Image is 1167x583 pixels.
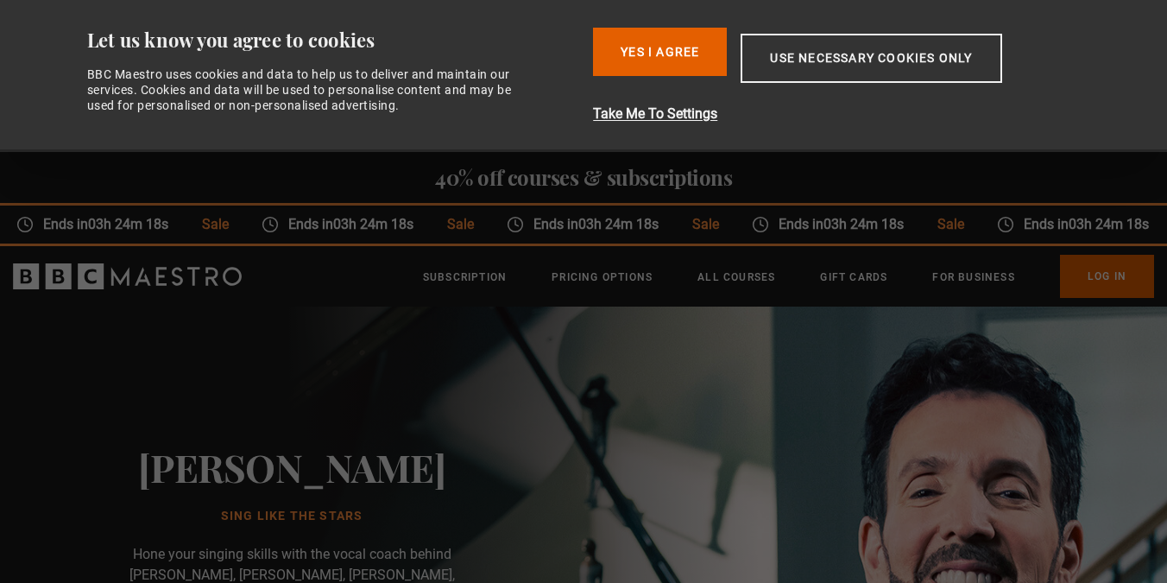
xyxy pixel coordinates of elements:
[1060,255,1154,298] a: Log In
[919,214,979,235] span: Sale
[87,216,167,232] time: 03h 24m 18s
[593,28,727,76] button: Yes I Agree
[552,269,653,286] a: Pricing Options
[932,269,1014,286] a: For business
[697,269,775,286] a: All Courses
[277,214,428,235] span: Ends in
[674,214,734,235] span: Sale
[741,34,1001,83] button: Use necessary cookies only
[429,214,489,235] span: Sale
[423,255,1154,298] nav: Primary
[577,216,658,232] time: 03h 24m 18s
[138,445,446,489] h2: [PERSON_NAME]
[423,269,507,286] a: Subscription
[13,263,242,289] svg: BBC Maestro
[1067,216,1147,232] time: 03h 24m 18s
[184,214,243,235] span: Sale
[1012,214,1164,235] span: Ends in
[87,67,531,114] div: BBC Maestro uses cookies and data to help us to deliver and maintain our services. Cookies and da...
[767,214,918,235] span: Ends in
[822,216,902,232] time: 03h 24m 18s
[332,216,413,232] time: 03h 24m 18s
[32,214,183,235] span: Ends in
[593,104,1093,124] button: Take Me To Settings
[820,269,887,286] a: Gift Cards
[522,214,673,235] span: Ends in
[87,28,580,53] div: Let us know you agree to cookies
